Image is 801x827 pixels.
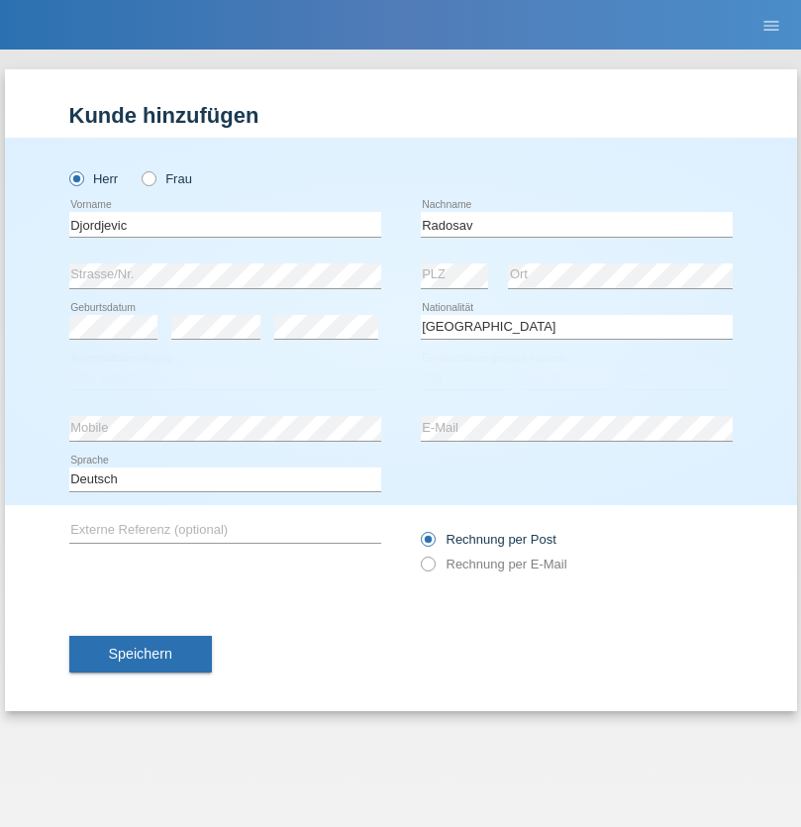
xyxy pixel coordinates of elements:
label: Frau [142,171,192,186]
input: Herr [69,171,82,184]
input: Rechnung per E-Mail [421,557,434,581]
a: menu [751,19,791,31]
input: Frau [142,171,154,184]
h1: Kunde hinzufügen [69,103,733,128]
label: Rechnung per Post [421,532,556,547]
label: Herr [69,171,119,186]
label: Rechnung per E-Mail [421,557,567,571]
button: Speichern [69,636,212,673]
span: Speichern [109,646,172,662]
i: menu [761,16,781,36]
input: Rechnung per Post [421,532,434,557]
